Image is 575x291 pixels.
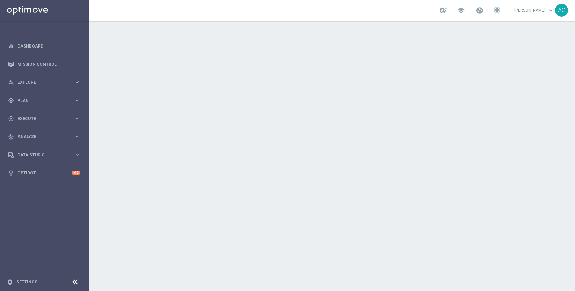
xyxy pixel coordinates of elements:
i: person_search [8,79,14,85]
i: keyboard_arrow_right [74,133,80,140]
span: Analyze [17,135,74,139]
div: Optibot [8,164,80,182]
button: track_changes Analyze keyboard_arrow_right [8,134,81,140]
div: AC [555,4,568,17]
i: track_changes [8,134,14,140]
a: Mission Control [17,55,80,73]
button: person_search Explore keyboard_arrow_right [8,80,81,85]
i: keyboard_arrow_right [74,79,80,85]
button: Mission Control [8,62,81,67]
i: play_circle_outline [8,116,14,122]
a: [PERSON_NAME]keyboard_arrow_down [514,5,555,15]
div: Execute [8,116,74,122]
div: Mission Control [8,55,80,73]
span: Explore [17,80,74,84]
i: settings [7,279,13,285]
button: play_circle_outline Execute keyboard_arrow_right [8,116,81,121]
button: gps_fixed Plan keyboard_arrow_right [8,98,81,103]
i: equalizer [8,43,14,49]
button: Data Studio keyboard_arrow_right [8,152,81,158]
span: Execute [17,117,74,121]
div: Data Studio [8,152,74,158]
button: lightbulb Optibot +10 [8,170,81,176]
i: keyboard_arrow_right [74,115,80,122]
span: school [457,6,465,14]
div: Dashboard [8,37,80,55]
a: Settings [16,280,37,284]
span: Data Studio [17,153,74,157]
span: keyboard_arrow_down [547,6,554,14]
div: Plan [8,97,74,104]
div: Analyze [8,134,74,140]
i: lightbulb [8,170,14,176]
i: gps_fixed [8,97,14,104]
i: keyboard_arrow_right [74,151,80,158]
button: equalizer Dashboard [8,43,81,49]
a: Optibot [17,164,72,182]
a: Dashboard [17,37,80,55]
i: keyboard_arrow_right [74,97,80,104]
span: Plan [17,98,74,103]
div: Explore [8,79,74,85]
div: +10 [72,171,80,175]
